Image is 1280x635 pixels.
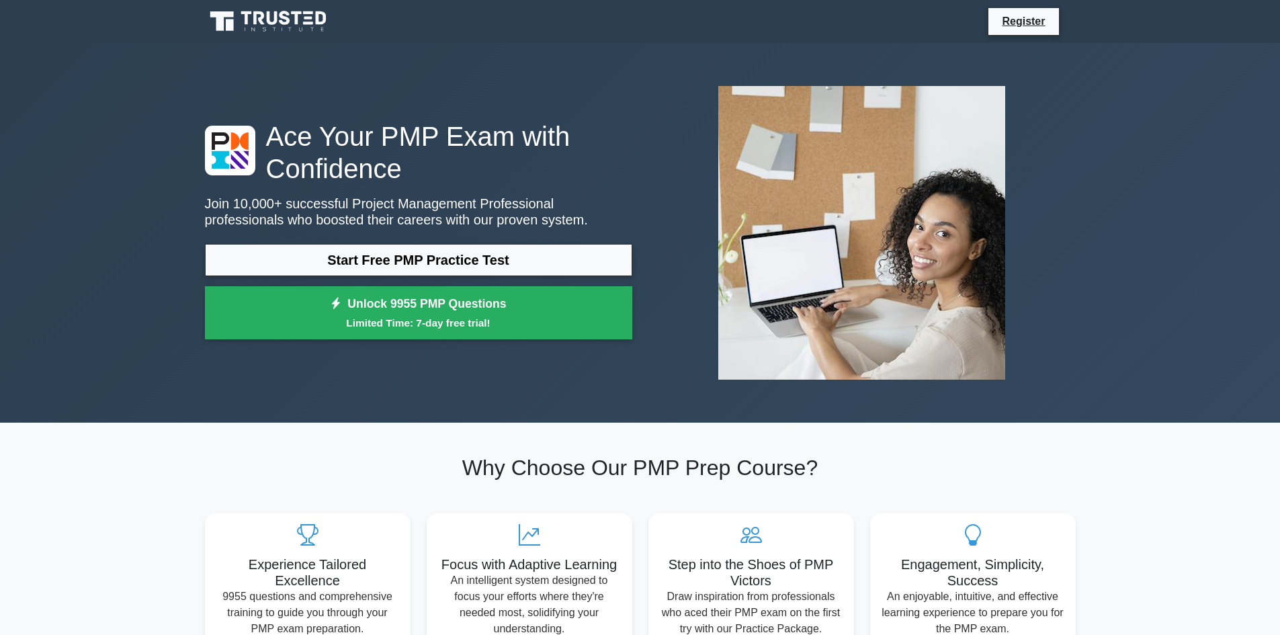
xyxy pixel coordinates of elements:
[994,13,1053,30] a: Register
[437,556,622,573] h5: Focus with Adaptive Learning
[205,196,632,228] p: Join 10,000+ successful Project Management Professional professionals who boosted their careers w...
[205,455,1076,480] h2: Why Choose Our PMP Prep Course?
[205,286,632,340] a: Unlock 9955 PMP QuestionsLimited Time: 7-day free trial!
[659,556,843,589] h5: Step into the Shoes of PMP Victors
[881,556,1065,589] h5: Engagement, Simplicity, Success
[205,244,632,276] a: Start Free PMP Practice Test
[222,315,615,331] small: Limited Time: 7-day free trial!
[205,120,632,185] h1: Ace Your PMP Exam with Confidence
[216,556,400,589] h5: Experience Tailored Excellence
